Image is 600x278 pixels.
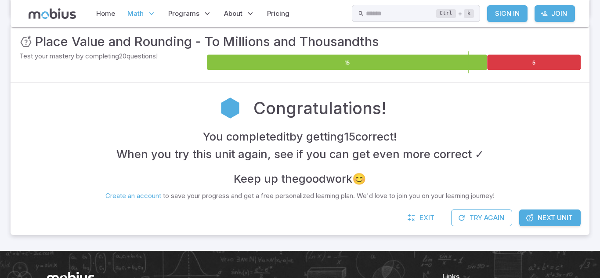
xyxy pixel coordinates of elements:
[535,5,575,22] a: Join
[224,9,242,18] span: About
[168,9,199,18] span: Programs
[19,51,205,61] p: Test your mastery by completing 20 questions!
[264,4,292,24] a: Pricing
[519,209,581,226] a: Next Unit
[403,209,441,226] a: Exit
[419,213,434,223] span: Exit
[538,213,573,223] span: Next Unit
[105,191,495,201] p: to save your progress and get a free personalized learning plan. We'd love to join you on your le...
[436,9,456,18] kbd: Ctrl
[127,9,144,18] span: Math
[35,32,379,51] h3: Place Value and Rounding - To Millions and Thousandths
[203,128,397,145] h4: You completed it by getting 15 correct !
[464,9,474,18] kbd: k
[234,170,366,188] h4: Keep up the good work 😊
[451,209,512,226] button: Try Again
[94,4,118,24] a: Home
[253,96,387,120] h2: Congratulations!
[105,191,161,200] a: Create an account
[116,145,484,163] h4: When you try this unit again, see if you can get even more correct ✓
[436,8,474,19] div: +
[487,5,528,22] a: Sign In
